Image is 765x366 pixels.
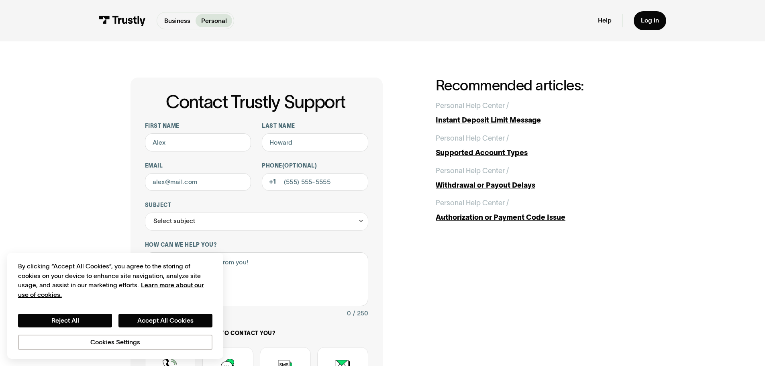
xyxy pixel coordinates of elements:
[436,100,509,111] div: Personal Help Center /
[18,262,212,299] div: By clicking “Accept All Cookies”, you agree to the storing of cookies on your device to enhance s...
[145,202,368,209] label: Subject
[262,162,368,170] label: Phone
[164,16,190,26] p: Business
[18,314,112,327] button: Reject All
[436,78,635,93] h2: Recommended articles:
[159,14,196,27] a: Business
[598,16,612,25] a: Help
[436,133,635,158] a: Personal Help Center /Supported Account Types
[347,308,351,319] div: 0
[145,241,368,249] label: How can we help you?
[436,147,635,158] div: Supported Account Types
[641,16,659,25] div: Log in
[634,11,666,30] a: Log in
[18,335,212,350] button: Cookies Settings
[436,180,635,191] div: Withdrawal or Payout Delays
[436,115,635,126] div: Instant Deposit Limit Message
[262,133,368,151] input: Howard
[153,216,195,227] div: Select subject
[196,14,232,27] a: Personal
[201,16,227,26] p: Personal
[436,198,509,209] div: Personal Help Center /
[99,16,146,26] img: Trustly Logo
[262,123,368,130] label: Last name
[18,262,212,350] div: Privacy
[145,213,368,231] div: Select subject
[145,123,251,130] label: First name
[436,166,509,176] div: Personal Help Center /
[145,330,368,337] label: How would you like us to contact you?
[145,133,251,151] input: Alex
[436,212,635,223] div: Authorization or Payment Code Issue
[436,100,635,126] a: Personal Help Center /Instant Deposit Limit Message
[145,173,251,191] input: alex@mail.com
[436,198,635,223] a: Personal Help Center /Authorization or Payment Code Issue
[143,92,368,112] h1: Contact Trustly Support
[262,173,368,191] input: (555) 555-5555
[353,308,368,319] div: / 250
[118,314,212,327] button: Accept All Cookies
[7,253,223,359] div: Cookie banner
[436,166,635,191] a: Personal Help Center /Withdrawal or Payout Delays
[145,162,251,170] label: Email
[282,163,317,169] span: (Optional)
[436,133,509,144] div: Personal Help Center /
